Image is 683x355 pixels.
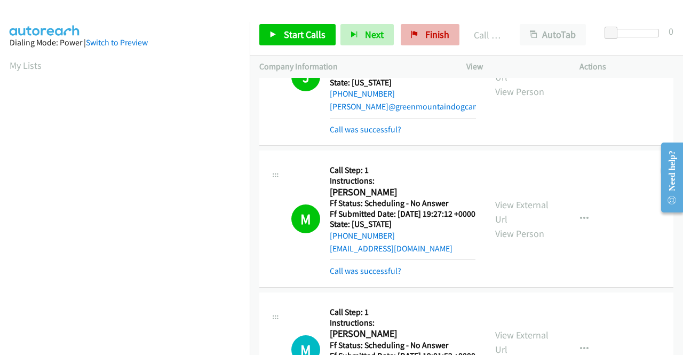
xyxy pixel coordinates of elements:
[330,198,475,209] h5: Ff Status: Scheduling - No Answer
[330,165,475,176] h5: Call Step: 1
[495,57,549,83] a: View External Url
[495,199,549,225] a: View External Url
[330,124,401,135] a: Call was successful?
[284,28,325,41] span: Start Calls
[330,243,452,254] a: [EMAIL_ADDRESS][DOMAIN_NAME]
[330,307,475,318] h5: Call Step: 1
[330,176,475,186] h5: Instructions:
[425,28,449,41] span: Finish
[466,60,560,73] p: View
[495,227,544,240] a: View Person
[610,29,659,37] div: Delay between calls (in seconds)
[330,101,491,112] a: [PERSON_NAME]@greenmountaindogcamp...
[495,85,544,98] a: View Person
[330,266,401,276] a: Call was successful?
[669,24,673,38] div: 0
[259,60,447,73] p: Company Information
[340,24,394,45] button: Next
[330,77,476,88] h5: State: [US_STATE]
[10,36,240,49] div: Dialing Mode: Power |
[330,231,395,241] a: [PHONE_NUMBER]
[330,186,472,199] h2: [PERSON_NAME]
[259,24,336,45] a: Start Calls
[401,24,459,45] a: Finish
[330,219,475,230] h5: State: [US_STATE]
[330,89,395,99] a: [PHONE_NUMBER]
[10,59,42,72] a: My Lists
[474,28,501,42] p: Call Completed
[86,37,148,48] a: Switch to Preview
[330,328,472,340] h2: [PERSON_NAME]
[291,204,320,233] h1: M
[365,28,384,41] span: Next
[330,340,475,351] h5: Ff Status: Scheduling - No Answer
[330,209,475,219] h5: Ff Submitted Date: [DATE] 19:27:12 +0000
[653,135,683,220] iframe: Resource Center
[330,318,475,328] h5: Instructions:
[579,60,673,73] p: Actions
[520,24,586,45] button: AutoTab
